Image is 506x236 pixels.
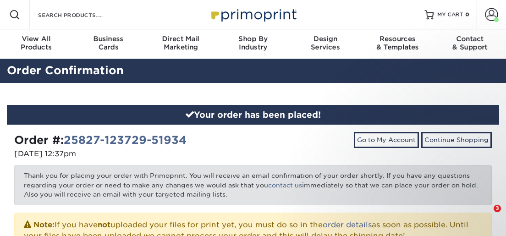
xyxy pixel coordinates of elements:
[144,35,217,51] div: Marketing
[144,29,217,59] a: Direct MailMarketing
[421,132,492,148] a: Continue Shopping
[354,132,419,148] a: Go to My Account
[323,220,372,229] a: order details
[437,11,463,19] span: MY CART
[72,35,145,43] span: Business
[362,29,434,59] a: Resources& Templates
[289,35,362,51] div: Services
[268,181,302,189] a: contact us
[14,165,492,205] p: Thank you for placing your order with Primoprint. You will receive an email confirmation of your ...
[475,205,497,227] iframe: Intercom live chat
[217,35,289,43] span: Shop By
[98,220,110,229] b: not
[37,9,126,20] input: SEARCH PRODUCTS.....
[217,29,289,59] a: Shop ByIndustry
[14,133,187,147] strong: Order #:
[7,105,499,125] div: Your order has been placed!
[289,29,362,59] a: DesignServices
[64,133,187,147] a: 25827-123729-51934
[494,205,501,212] span: 3
[207,5,299,24] img: Primoprint
[434,35,506,43] span: Contact
[144,35,217,43] span: Direct Mail
[72,29,145,59] a: BusinessCards
[362,35,434,51] div: & Templates
[465,11,469,18] span: 0
[434,29,506,59] a: Contact& Support
[217,35,289,51] div: Industry
[362,35,434,43] span: Resources
[14,148,246,159] p: [DATE] 12:37pm
[434,35,506,51] div: & Support
[2,208,78,233] iframe: Google Customer Reviews
[72,35,145,51] div: Cards
[289,35,362,43] span: Design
